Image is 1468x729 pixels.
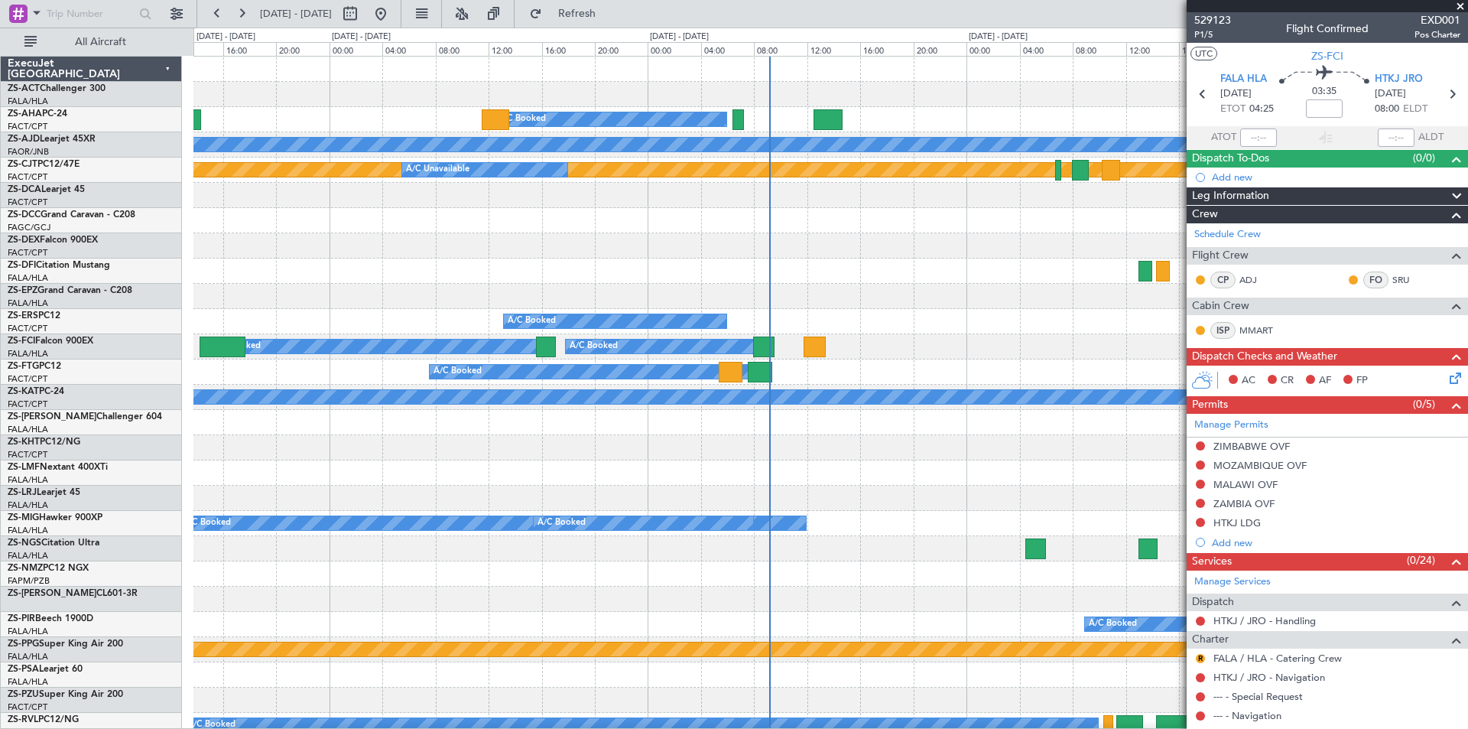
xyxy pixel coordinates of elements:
a: FACT/CPT [8,373,47,385]
span: (0/5) [1413,396,1435,412]
button: All Aircraft [17,30,166,54]
a: FALA/HLA [8,525,48,536]
a: ZS-KHTPC12/NG [8,438,80,447]
a: ZS-AJDLearjet 45XR [8,135,96,144]
a: FACT/CPT [8,121,47,132]
div: [DATE] - [DATE] [969,31,1028,44]
div: 20:00 [914,42,966,56]
span: ZS-MIG [8,513,39,522]
div: MALAWI OVF [1213,478,1278,491]
a: ZS-DFICitation Mustang [8,261,110,270]
div: 04:00 [1020,42,1073,56]
a: FALA/HLA [8,96,48,107]
span: ATOT [1211,130,1236,145]
span: ZS-AJD [8,135,40,144]
span: FP [1356,373,1368,389]
a: Manage Permits [1194,418,1268,433]
span: [DATE] [1375,86,1406,102]
span: FALA HLA [1220,72,1267,87]
span: Cabin Crew [1192,298,1249,315]
a: MMART [1239,324,1274,337]
a: HTKJ / JRO - Handling [1213,614,1316,627]
a: FALA/HLA [8,626,48,637]
a: Manage Services [1194,574,1271,590]
span: Dispatch [1192,594,1234,611]
div: 00:00 [648,42,700,56]
a: ZS-[PERSON_NAME]CL601-3R [8,589,138,598]
div: 12:00 [807,42,860,56]
a: ZS-KATPC-24 [8,387,64,396]
div: Flight Confirmed [1286,21,1369,37]
span: ALDT [1418,130,1444,145]
div: HTKJ LDG [1213,516,1261,529]
div: Add new [1212,171,1460,184]
span: ZS-DEX [8,236,40,245]
div: 20:00 [276,42,329,56]
div: 08:00 [754,42,807,56]
div: ZAMBIA OVF [1213,497,1275,510]
span: Crew [1192,206,1218,223]
div: A/C Unavailable [406,158,469,181]
span: ZS-FCI [8,337,35,346]
div: A/C Booked [1089,613,1137,636]
span: ZS-DCA [8,185,41,194]
span: ZS-PIR [8,614,35,623]
button: Refresh [522,2,614,26]
a: ZS-DCCGrand Caravan - C208 [8,210,135,220]
a: ZS-EPZGrand Caravan - C208 [8,286,132,295]
span: Flight Crew [1192,247,1249,265]
div: 16:00 [1179,42,1232,56]
a: HTKJ / JRO - Navigation [1213,671,1325,684]
button: UTC [1190,47,1217,60]
div: 00:00 [966,42,1019,56]
div: FO [1363,272,1388,288]
div: 20:00 [595,42,648,56]
span: Services [1192,553,1232,571]
a: FAGC/GCJ [8,222,50,233]
a: ZS-PPGSuper King Air 200 [8,640,123,649]
div: A/C Booked [498,108,546,131]
span: Dispatch To-Dos [1192,150,1269,168]
a: ZS-LRJLearjet 45 [8,488,80,497]
a: FALA/HLA [8,500,48,511]
a: ZS-NMZPC12 NGX [8,564,89,573]
span: ZS-KHT [8,438,40,447]
div: 12:00 [489,42,541,56]
div: ISP [1210,322,1236,339]
div: 12:00 [1126,42,1179,56]
div: MOZAMBIQUE OVF [1213,459,1307,472]
a: --- - Special Request [1213,690,1303,703]
span: ZS-FCI [1311,48,1343,64]
span: ZS-RVL [8,715,38,724]
div: 16:00 [223,42,276,56]
a: ZS-MIGHawker 900XP [8,513,102,522]
span: Leg Information [1192,187,1269,205]
a: FACT/CPT [8,701,47,713]
button: R [1196,654,1205,663]
div: 16:00 [860,42,913,56]
div: 04:00 [701,42,754,56]
span: ZS-[PERSON_NAME] [8,589,96,598]
span: ZS-FTG [8,362,39,371]
a: --- - Navigation [1213,709,1281,722]
a: ZS-RVLPC12/NG [8,715,79,724]
div: ZIMBABWE OVF [1213,440,1290,453]
span: ZS-PPG [8,640,39,649]
a: ZS-CJTPC12/47E [8,160,80,169]
span: All Aircraft [40,37,161,47]
div: Add new [1212,536,1460,549]
a: FALA/HLA [8,272,48,284]
a: FACT/CPT [8,197,47,208]
div: [DATE] - [DATE] [332,31,391,44]
span: ZS-ACT [8,84,40,93]
a: FACT/CPT [8,399,47,410]
span: Charter [1192,631,1229,649]
span: ZS-LRJ [8,488,37,497]
span: Pos Charter [1414,28,1460,41]
span: P1/5 [1194,28,1231,41]
a: ADJ [1239,273,1274,287]
a: Schedule Crew [1194,227,1261,242]
a: FALA/HLA [8,676,48,688]
a: ZS-DCALearjet 45 [8,185,85,194]
div: A/C Booked [538,512,586,535]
